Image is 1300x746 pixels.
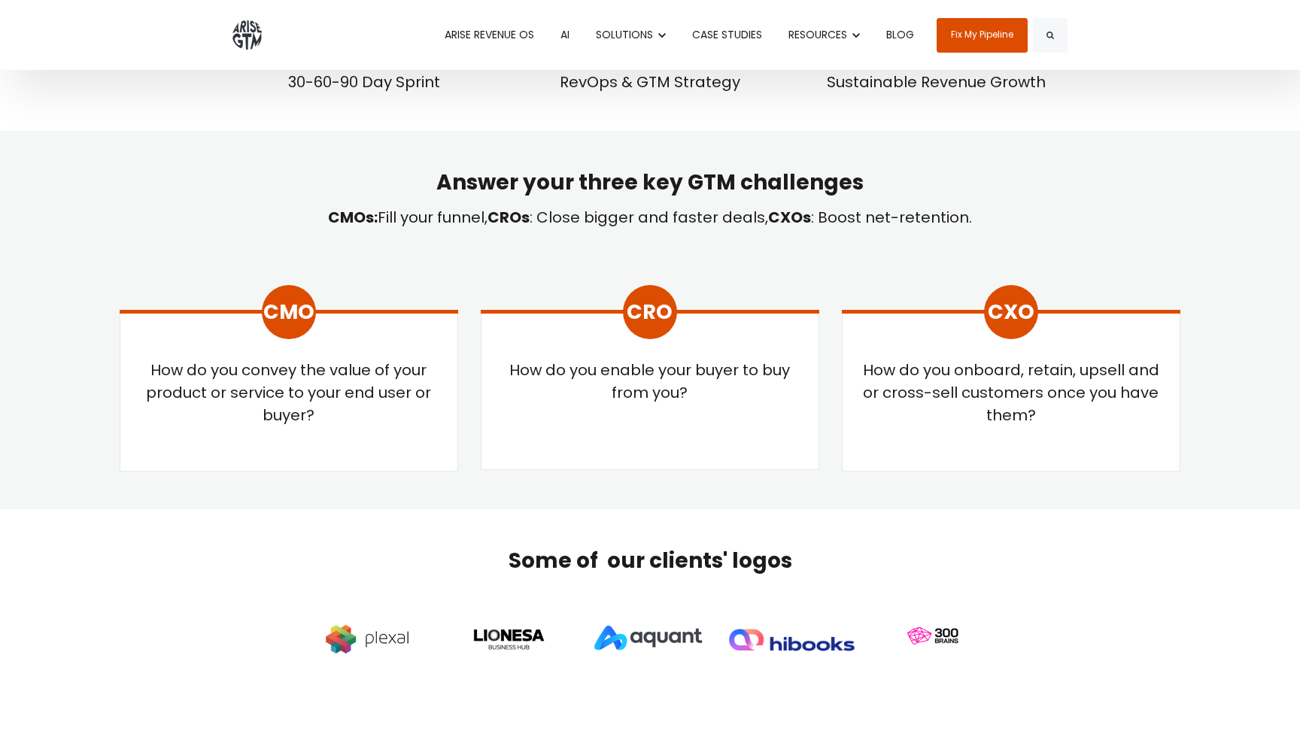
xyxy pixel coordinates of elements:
img: aquant_logo [594,625,706,653]
img: site-logo [728,629,855,650]
span: SOLUTIONS [596,27,653,42]
span: RESOURCES [788,27,847,42]
div: CXO [988,297,1034,328]
span: Show submenu for RESOURCES [788,27,789,28]
div: 30-60-90 Day Sprint [232,71,496,93]
p: How do you convey the value of your product or service to your end user or buyer? [134,359,444,426]
strong: CMOs: [328,207,378,228]
div: Sustainable Revenue Growth [804,71,1068,93]
a: Fix My Pipeline [937,18,1028,53]
h2: Answer your three key GTM challenges [120,168,1180,197]
div: Fill your funnel, : Close bigger and faster deals, : Boost net-retention. [120,206,1180,229]
p: How do you enable your buyer to buy from you? [495,359,805,404]
img: ARISE GTM logo grey [232,20,262,50]
div: RevOps & GTM Strategy [518,71,782,93]
span: Show submenu for SOLUTIONS [596,27,597,28]
strong: CROs [487,207,530,228]
div: CRO [627,297,673,328]
p: How do you onboard, retain, upsell and or cross-sell customers once you have them? [856,359,1166,426]
img: 300 brains colour testimonials-1 [870,604,996,675]
div: CMO [263,297,314,328]
img: lionesa logo [473,626,545,652]
button: Search [1033,18,1068,53]
strong: CXOs [768,207,811,228]
img: shift-london-partner-plexal [326,625,409,654]
h2: Some of our clients' logos [304,547,996,575]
